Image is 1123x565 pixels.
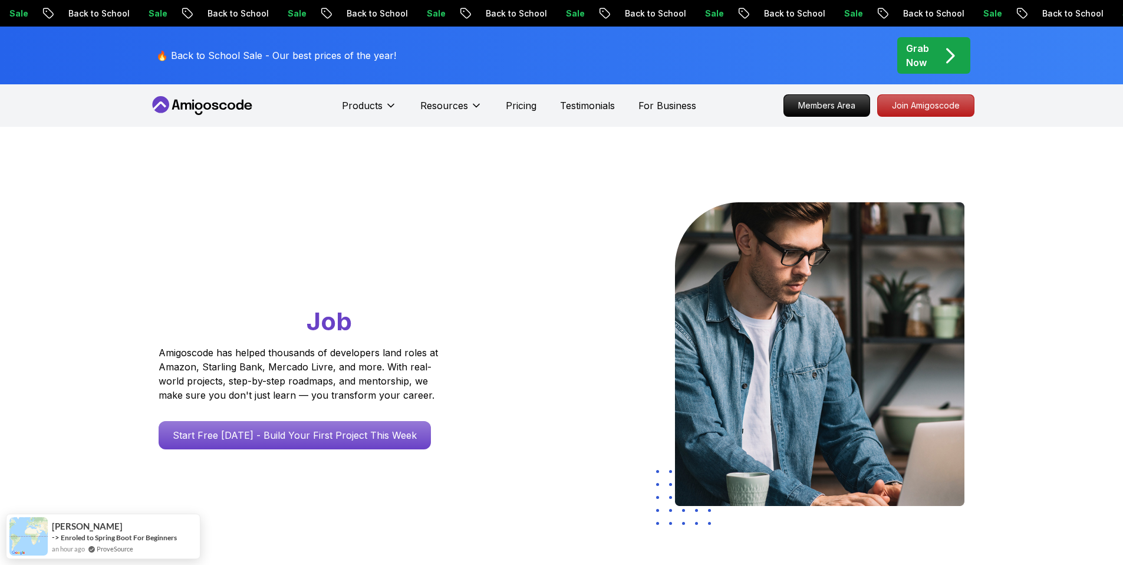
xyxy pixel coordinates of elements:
p: Back to School [197,8,277,19]
p: Amigoscode has helped thousands of developers land roles at Amazon, Starling Bank, Mercado Livre,... [159,346,442,402]
button: Products [342,98,397,122]
p: Resources [420,98,468,113]
span: -> [52,533,60,542]
span: [PERSON_NAME] [52,521,123,531]
span: an hour ago [52,544,85,554]
a: Join Amigoscode [877,94,974,117]
a: Testimonials [560,98,615,113]
img: provesource social proof notification image [9,517,48,556]
p: Sale [694,8,732,19]
a: For Business [638,98,696,113]
p: Sale [834,8,871,19]
p: 🔥 Back to School Sale - Our best prices of the year! [156,48,396,63]
p: Back to School [58,8,138,19]
a: Start Free [DATE] - Build Your First Project This Week [159,421,431,449]
a: Members Area [783,94,870,117]
button: Resources [420,98,482,122]
p: Sale [973,8,1010,19]
p: Join Amigoscode [878,95,974,116]
p: Back to School [893,8,973,19]
p: Back to School [753,8,834,19]
p: Back to School [1032,8,1112,19]
p: Sale [416,8,454,19]
p: Members Area [784,95,870,116]
p: Products [342,98,383,113]
p: Back to School [475,8,555,19]
p: Back to School [336,8,416,19]
p: Grab Now [906,41,929,70]
p: Sale [555,8,593,19]
p: Sale [138,8,176,19]
p: Back to School [614,8,694,19]
a: ProveSource [97,544,133,554]
a: Pricing [506,98,536,113]
p: Sale [277,8,315,19]
a: Enroled to Spring Boot For Beginners [61,533,177,543]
